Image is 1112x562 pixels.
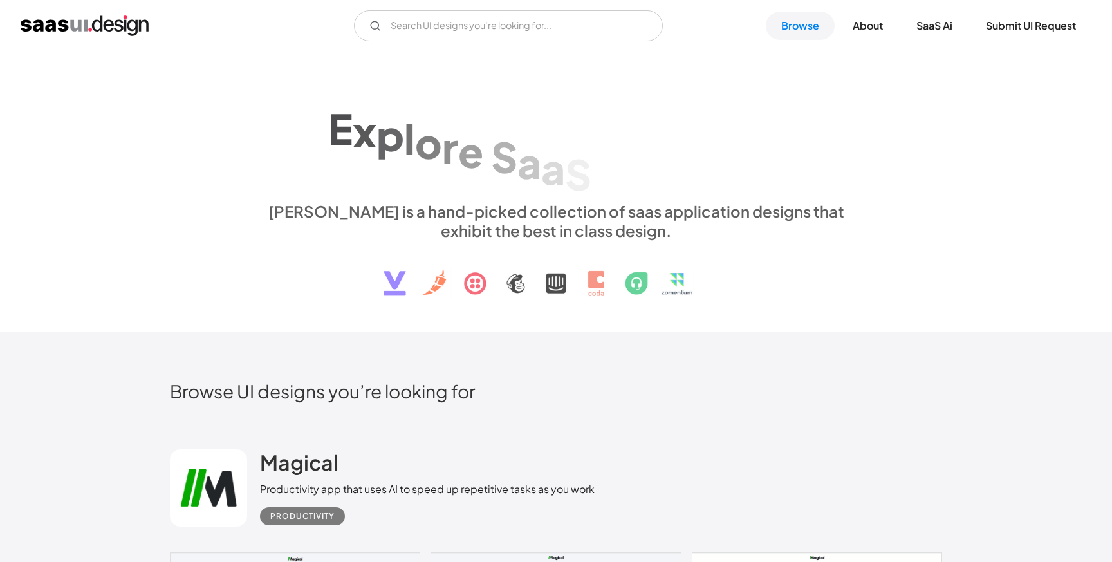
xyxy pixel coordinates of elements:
[404,114,415,164] div: l
[442,122,458,172] div: r
[901,12,968,40] a: SaaS Ai
[260,482,595,497] div: Productivity app that uses AI to speed up repetitive tasks as you work
[541,144,565,193] div: a
[565,149,591,199] div: S
[415,118,442,167] div: o
[361,240,751,307] img: text, icon, saas logo
[837,12,898,40] a: About
[491,132,517,182] div: S
[376,110,404,160] div: p
[170,380,942,402] h2: Browse UI designs you’re looking for
[260,89,852,189] h1: Explore SaaS UI design patterns & interactions.
[354,10,663,41] input: Search UI designs you're looking for...
[260,449,338,482] a: Magical
[517,138,541,187] div: a
[458,127,483,176] div: e
[21,15,149,36] a: home
[260,201,852,240] div: [PERSON_NAME] is a hand-picked collection of saas application designs that exhibit the best in cl...
[328,104,353,153] div: E
[766,12,835,40] a: Browse
[270,509,335,524] div: Productivity
[354,10,663,41] form: Email Form
[970,12,1091,40] a: Submit UI Request
[260,449,338,475] h2: Magical
[353,106,376,156] div: x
